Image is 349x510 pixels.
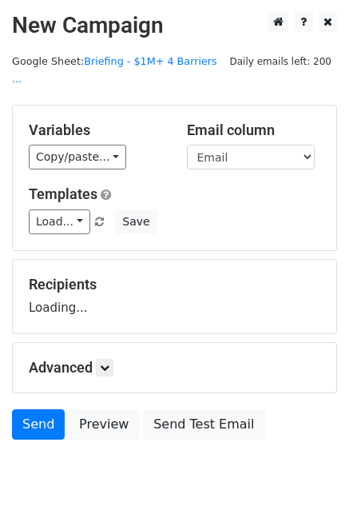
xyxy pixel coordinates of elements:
[224,53,337,70] span: Daily emails left: 200
[29,122,163,139] h5: Variables
[115,209,157,234] button: Save
[12,55,217,86] a: Briefing - $1M+ 4 Barriers ...
[69,409,139,440] a: Preview
[143,409,264,440] a: Send Test Email
[12,12,337,39] h2: New Campaign
[29,185,97,202] a: Templates
[29,145,126,169] a: Copy/paste...
[29,276,320,317] div: Loading...
[224,55,337,67] a: Daily emails left: 200
[29,276,320,293] h5: Recipients
[187,122,321,139] h5: Email column
[29,209,90,234] a: Load...
[29,359,320,377] h5: Advanced
[12,55,217,86] small: Google Sheet:
[12,409,65,440] a: Send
